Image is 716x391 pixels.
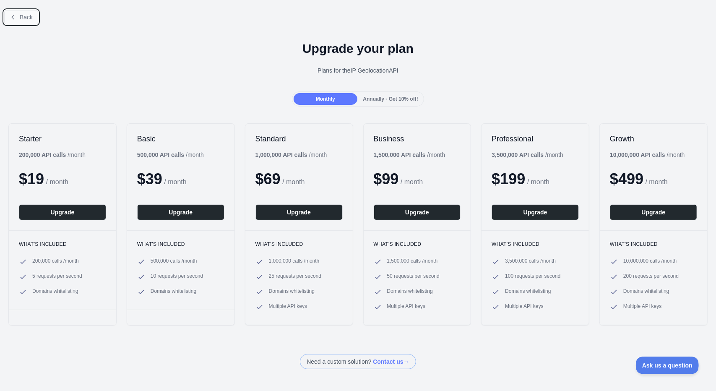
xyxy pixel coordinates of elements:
span: $ 199 [492,170,525,188]
b: 1,500,000 API calls [374,151,426,158]
div: / month [492,151,563,159]
div: / month [374,151,445,159]
div: / month [255,151,327,159]
iframe: Toggle Customer Support [636,357,699,374]
h2: Business [374,134,461,144]
b: 1,000,000 API calls [255,151,307,158]
span: $ 99 [374,170,399,188]
b: 3,500,000 API calls [492,151,544,158]
span: $ 69 [255,170,281,188]
h2: Professional [492,134,579,144]
h2: Standard [255,134,343,144]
